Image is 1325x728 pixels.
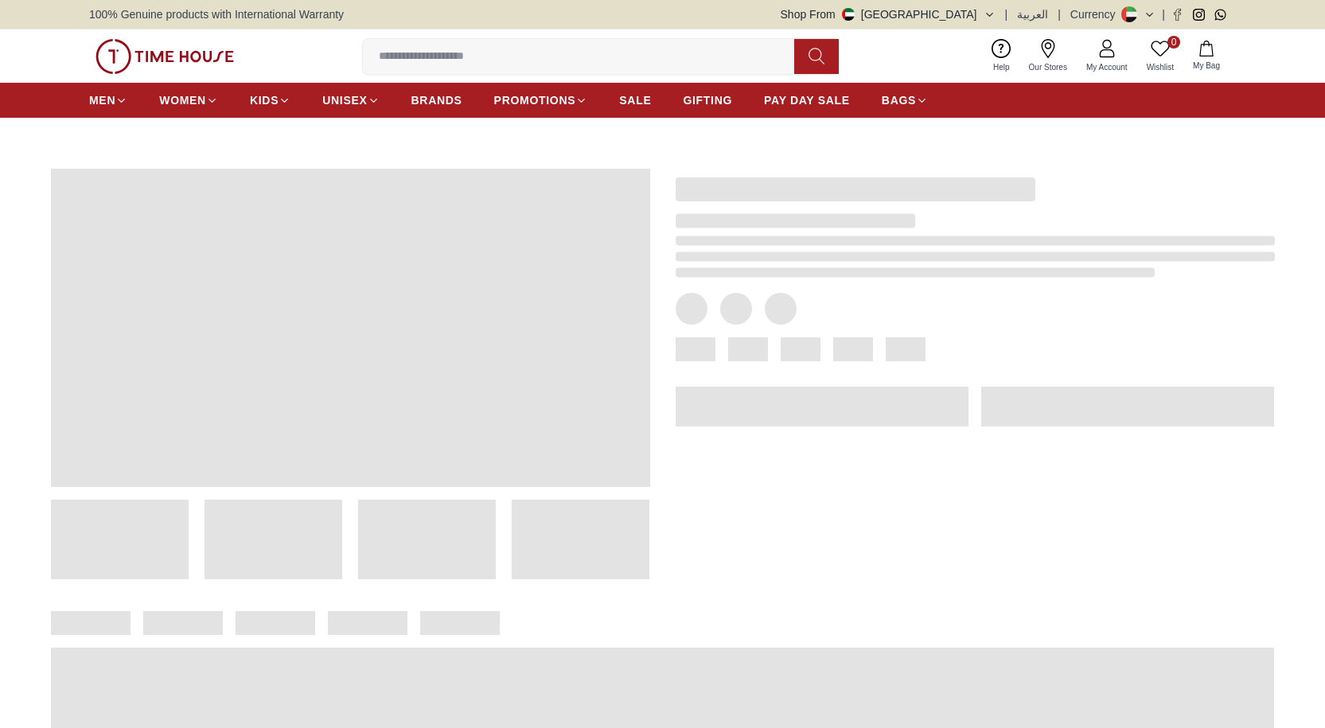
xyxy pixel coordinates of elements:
[95,39,234,74] img: ...
[683,86,732,115] a: GIFTING
[1005,6,1008,22] span: |
[1193,9,1205,21] a: Instagram
[494,92,576,108] span: PROMOTIONS
[764,92,850,108] span: PAY DAY SALE
[1070,6,1122,22] div: Currency
[89,86,127,115] a: MEN
[1058,6,1061,22] span: |
[322,86,379,115] a: UNISEX
[619,86,651,115] a: SALE
[1080,61,1134,73] span: My Account
[764,86,850,115] a: PAY DAY SALE
[1167,36,1180,49] span: 0
[1019,36,1077,76] a: Our Stores
[250,86,290,115] a: KIDS
[882,86,928,115] a: BAGS
[89,92,115,108] span: MEN
[250,92,279,108] span: KIDS
[1017,6,1048,22] button: العربية
[411,92,462,108] span: BRANDS
[984,36,1019,76] a: Help
[1137,36,1183,76] a: 0Wishlist
[882,92,916,108] span: BAGS
[619,92,651,108] span: SALE
[1023,61,1074,73] span: Our Stores
[411,86,462,115] a: BRANDS
[987,61,1016,73] span: Help
[494,86,588,115] a: PROMOTIONS
[1162,6,1165,22] span: |
[842,8,855,21] img: United Arab Emirates
[159,86,218,115] a: WOMEN
[322,92,367,108] span: UNISEX
[1214,9,1226,21] a: Whatsapp
[89,6,344,22] span: 100% Genuine products with International Warranty
[1187,60,1226,72] span: My Bag
[1183,37,1230,75] button: My Bag
[1171,9,1183,21] a: Facebook
[683,92,732,108] span: GIFTING
[159,92,206,108] span: WOMEN
[1140,61,1180,73] span: Wishlist
[781,6,996,22] button: Shop From[GEOGRAPHIC_DATA]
